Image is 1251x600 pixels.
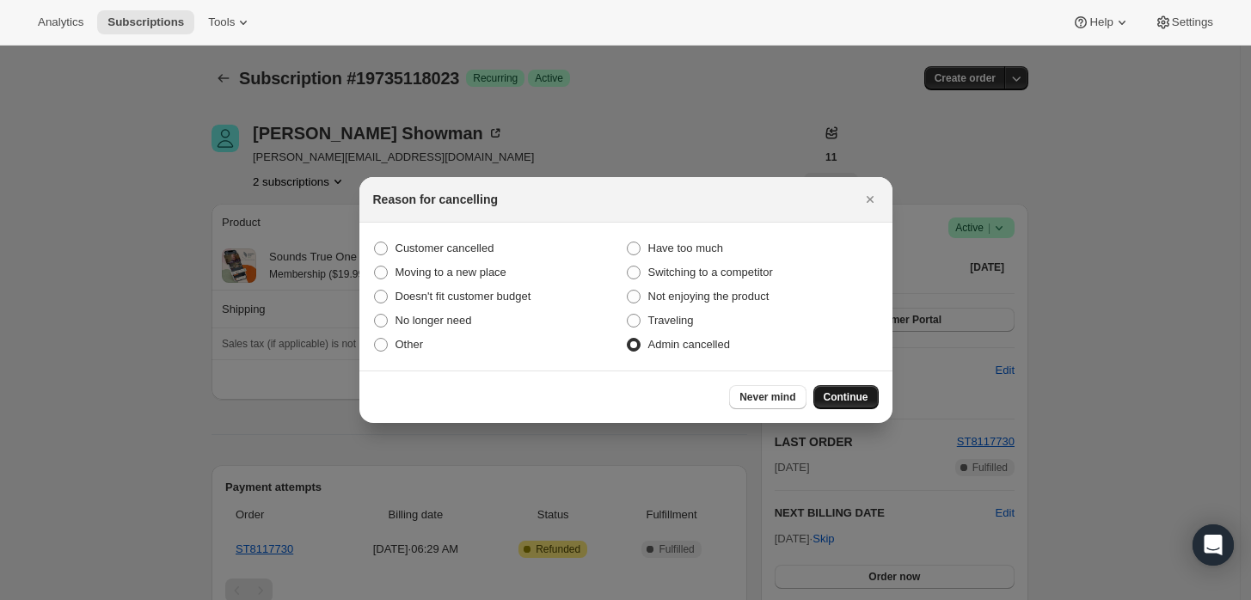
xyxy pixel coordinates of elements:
[198,10,262,34] button: Tools
[396,338,424,351] span: Other
[1172,15,1213,29] span: Settings
[1089,15,1113,29] span: Help
[813,385,879,409] button: Continue
[396,314,472,327] span: No longer need
[38,15,83,29] span: Analytics
[824,390,868,404] span: Continue
[208,15,235,29] span: Tools
[739,390,795,404] span: Never mind
[396,242,494,254] span: Customer cancelled
[97,10,194,34] button: Subscriptions
[648,266,773,279] span: Switching to a competitor
[648,314,694,327] span: Traveling
[858,187,882,211] button: Close
[1062,10,1140,34] button: Help
[1193,524,1234,566] div: Open Intercom Messenger
[648,338,730,351] span: Admin cancelled
[396,266,506,279] span: Moving to a new place
[396,290,531,303] span: Doesn't fit customer budget
[28,10,94,34] button: Analytics
[729,385,806,409] button: Never mind
[648,242,723,254] span: Have too much
[1144,10,1223,34] button: Settings
[373,191,498,208] h2: Reason for cancelling
[107,15,184,29] span: Subscriptions
[648,290,770,303] span: Not enjoying the product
